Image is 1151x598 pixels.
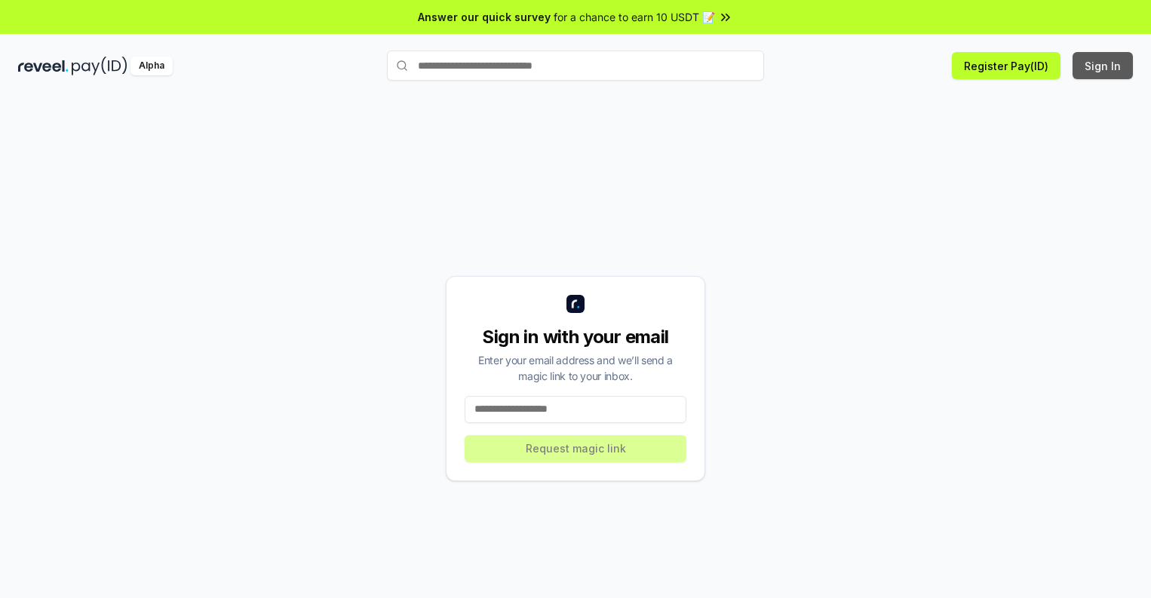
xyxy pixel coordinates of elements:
[465,325,686,349] div: Sign in with your email
[18,57,69,75] img: reveel_dark
[465,352,686,384] div: Enter your email address and we’ll send a magic link to your inbox.
[72,57,127,75] img: pay_id
[566,295,585,313] img: logo_small
[418,9,551,25] span: Answer our quick survey
[130,57,173,75] div: Alpha
[1073,52,1133,79] button: Sign In
[554,9,715,25] span: for a chance to earn 10 USDT 📝
[952,52,1060,79] button: Register Pay(ID)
